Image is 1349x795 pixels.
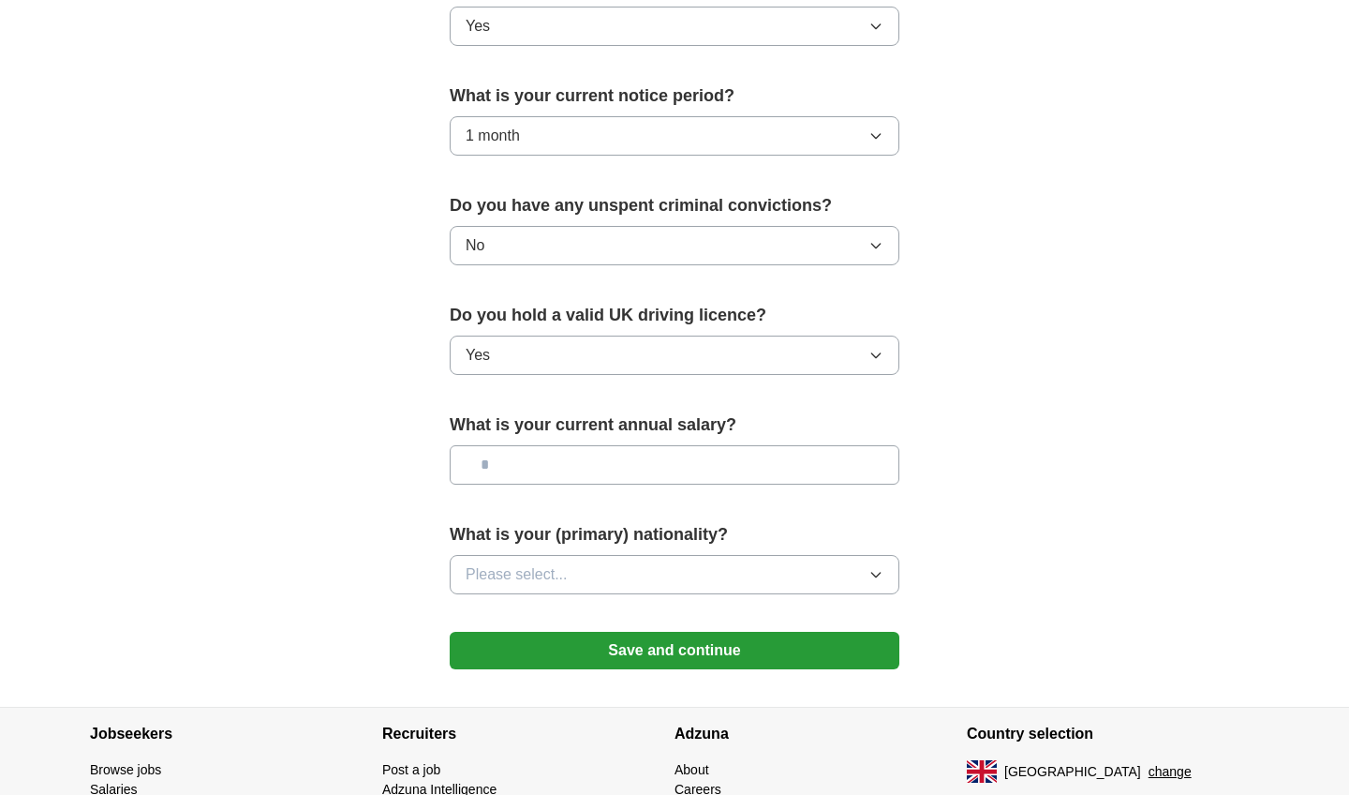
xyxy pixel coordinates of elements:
[967,708,1259,760] h4: Country selection
[450,193,899,218] label: Do you have any unspent criminal convictions?
[1149,762,1192,782] button: change
[450,7,899,46] button: Yes
[466,563,568,586] span: Please select...
[450,226,899,265] button: No
[450,303,899,328] label: Do you hold a valid UK driving licence?
[674,762,709,777] a: About
[450,116,899,156] button: 1 month
[466,344,490,367] span: Yes
[466,15,490,37] span: Yes
[450,522,899,547] label: What is your (primary) nationality?
[450,83,899,109] label: What is your current notice period?
[450,555,899,594] button: Please select...
[967,760,997,783] img: UK flag
[1004,762,1141,782] span: [GEOGRAPHIC_DATA]
[450,632,899,669] button: Save and continue
[450,336,899,375] button: Yes
[450,412,899,438] label: What is your current annual salary?
[90,762,161,777] a: Browse jobs
[466,234,484,257] span: No
[382,762,440,777] a: Post a job
[466,125,520,147] span: 1 month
